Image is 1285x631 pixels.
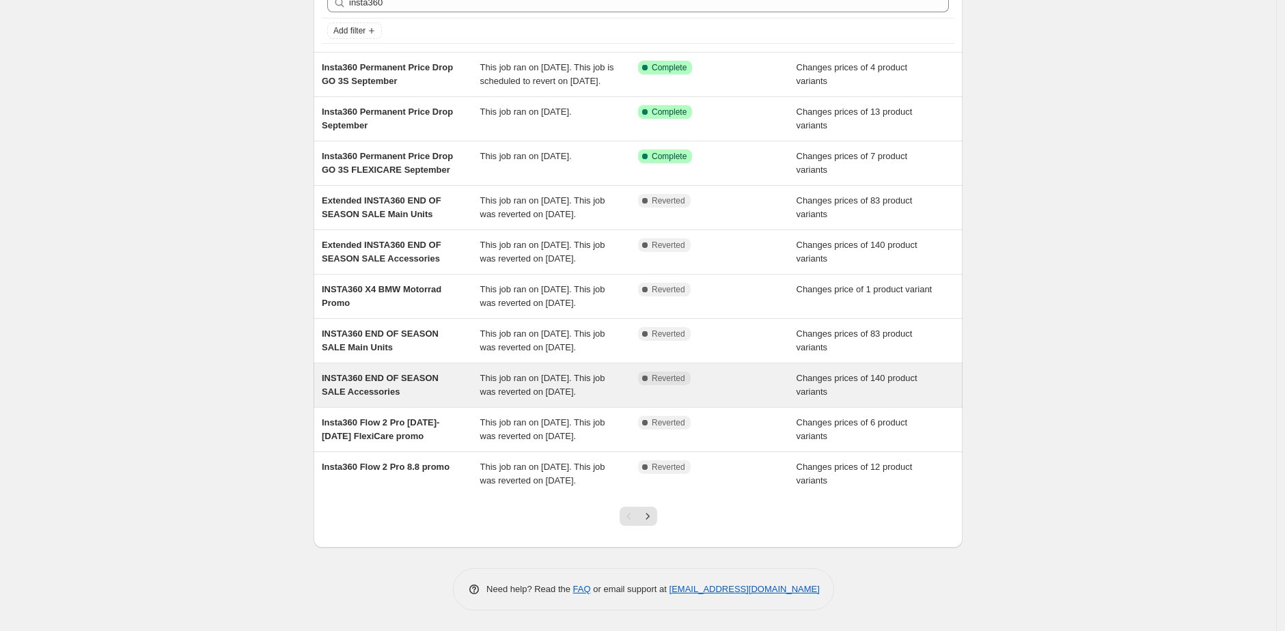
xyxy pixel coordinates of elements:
span: This job ran on [DATE]. This job was reverted on [DATE]. [480,240,605,264]
span: Reverted [652,240,685,251]
span: This job ran on [DATE]. [480,107,572,117]
span: Complete [652,62,687,73]
span: Reverted [652,195,685,206]
span: Complete [652,151,687,162]
span: INSTA360 END OF SEASON SALE Accessories [322,373,439,397]
span: This job ran on [DATE]. This job was reverted on [DATE]. [480,462,605,486]
span: Insta360 Flow 2 Pro [DATE]-[DATE] FlexiCare promo [322,417,439,441]
nav: Pagination [620,507,657,526]
span: Reverted [652,462,685,473]
span: Changes prices of 13 product variants [797,107,913,130]
span: Changes prices of 140 product variants [797,240,917,264]
button: Next [638,507,657,526]
span: INSTA360 END OF SEASON SALE Main Units [322,328,439,352]
span: This job ran on [DATE]. This job was reverted on [DATE]. [480,195,605,219]
span: Changes prices of 7 product variants [797,151,908,175]
a: FAQ [573,584,591,594]
span: INSTA360 X4 BMW Motorrad Promo [322,284,441,308]
span: This job ran on [DATE]. This job was reverted on [DATE]. [480,284,605,308]
span: Reverted [652,417,685,428]
span: Changes prices of 6 product variants [797,417,908,441]
span: or email support at [591,584,669,594]
span: Extended INSTA360 END OF SEASON SALE Accessories [322,240,441,264]
span: Changes prices of 12 product variants [797,462,913,486]
span: Need help? Read the [486,584,573,594]
span: Changes prices of 4 product variants [797,62,908,86]
span: Complete [652,107,687,117]
span: This job ran on [DATE]. This job was reverted on [DATE]. [480,373,605,397]
span: Insta360 Flow 2 Pro 8.8 promo [322,462,450,472]
span: Changes prices of 140 product variants [797,373,917,397]
span: Add filter [333,25,365,36]
span: Insta360 Permanent Price Drop GO 3S FLEXICARE September [322,151,453,175]
span: Reverted [652,328,685,339]
span: This job ran on [DATE]. [480,151,572,161]
a: [EMAIL_ADDRESS][DOMAIN_NAME] [669,584,820,594]
span: This job ran on [DATE]. This job is scheduled to revert on [DATE]. [480,62,614,86]
button: Add filter [327,23,382,39]
span: Insta360 Permanent Price Drop September [322,107,453,130]
span: Changes price of 1 product variant [797,284,932,294]
span: This job ran on [DATE]. This job was reverted on [DATE]. [480,417,605,441]
span: Reverted [652,373,685,384]
span: Changes prices of 83 product variants [797,328,913,352]
span: This job ran on [DATE]. This job was reverted on [DATE]. [480,328,605,352]
span: Reverted [652,284,685,295]
span: Insta360 Permanent Price Drop GO 3S September [322,62,453,86]
span: Changes prices of 83 product variants [797,195,913,219]
span: Extended INSTA360 END OF SEASON SALE Main Units [322,195,441,219]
